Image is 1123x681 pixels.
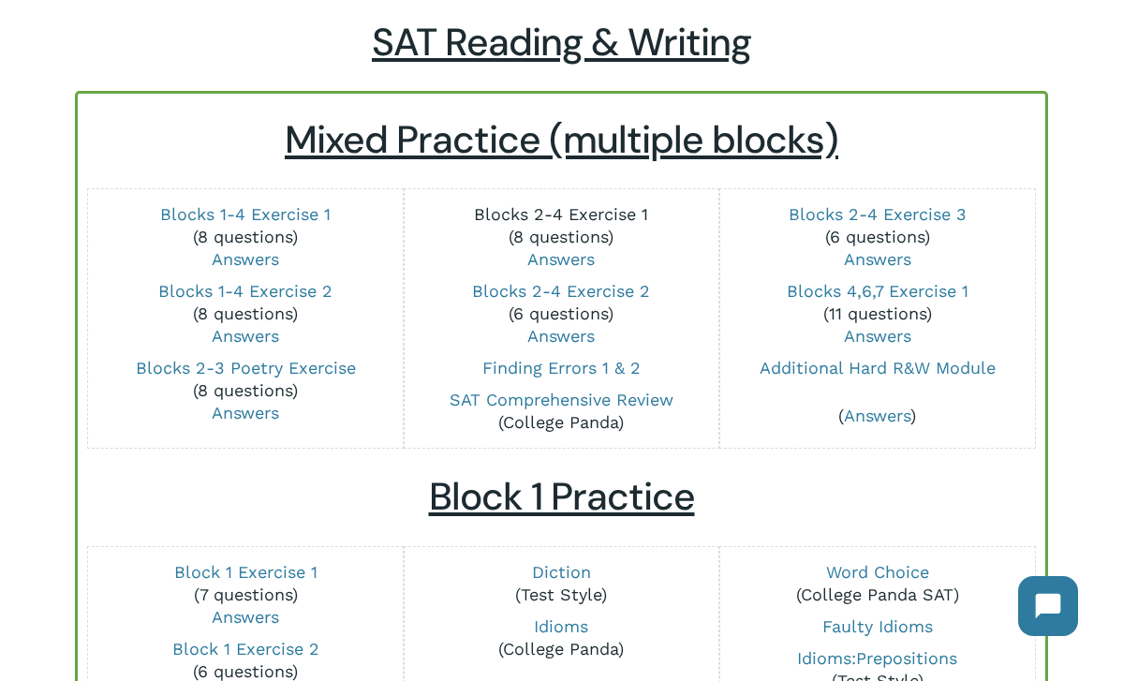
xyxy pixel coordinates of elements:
a: Blocks 1-4 Exercise 1 [160,204,331,224]
p: (College Panda) [414,615,709,660]
a: Block 1 Exercise 1 [174,562,318,582]
a: Answers [212,249,279,269]
a: Diction [532,562,591,582]
a: Additional Hard R&W Module [760,358,996,378]
a: Idioms [534,616,588,636]
a: SAT Comprehensive Review [450,390,673,409]
a: Blocks 1-4 Exercise 2 [158,281,332,301]
p: (College Panda) [414,389,709,434]
p: (Test Style) [414,561,709,606]
a: Blocks 2-4 Exercise 2 [472,281,650,301]
a: Blocks 4,6,7 Exercise 1 [787,281,968,301]
u: Mixed Practice (multiple blocks) [285,115,838,165]
a: Answers [212,326,279,346]
a: Answers [844,326,911,346]
a: Answers [212,403,279,422]
a: Blocks 2-4 Exercise 1 [474,204,648,224]
iframe: Chatbot [999,557,1097,655]
p: (11 questions) [730,280,1025,348]
a: Answers [527,249,595,269]
span: SAT Reading & Writing [372,18,751,67]
u: Block 1 Practice [429,472,695,522]
p: (8 questions) [97,203,392,271]
a: Blocks 2-4 Exercise 3 [789,204,967,224]
a: Block 1 Exercise 2 [172,639,319,659]
p: (8 questions) [414,203,709,271]
a: Answers [212,607,279,627]
a: Answers [527,326,595,346]
a: Answers [844,249,911,269]
a: Word Choice [826,562,929,582]
p: (6 questions) [414,280,709,348]
a: Answers [844,406,910,425]
p: (College Panda SAT) [730,561,1025,606]
p: (7 questions) [97,561,392,629]
a: Faulty Idioms [822,616,933,636]
p: (8 questions) [97,357,392,424]
p: ( ) [730,405,1025,427]
p: (8 questions) [97,280,392,348]
a: Blocks 2-3 Poetry Exercise [136,358,356,378]
p: (6 questions) [730,203,1025,271]
a: Finding Errors 1 & 2 [482,358,641,378]
a: Idioms:Prepositions [797,648,957,668]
